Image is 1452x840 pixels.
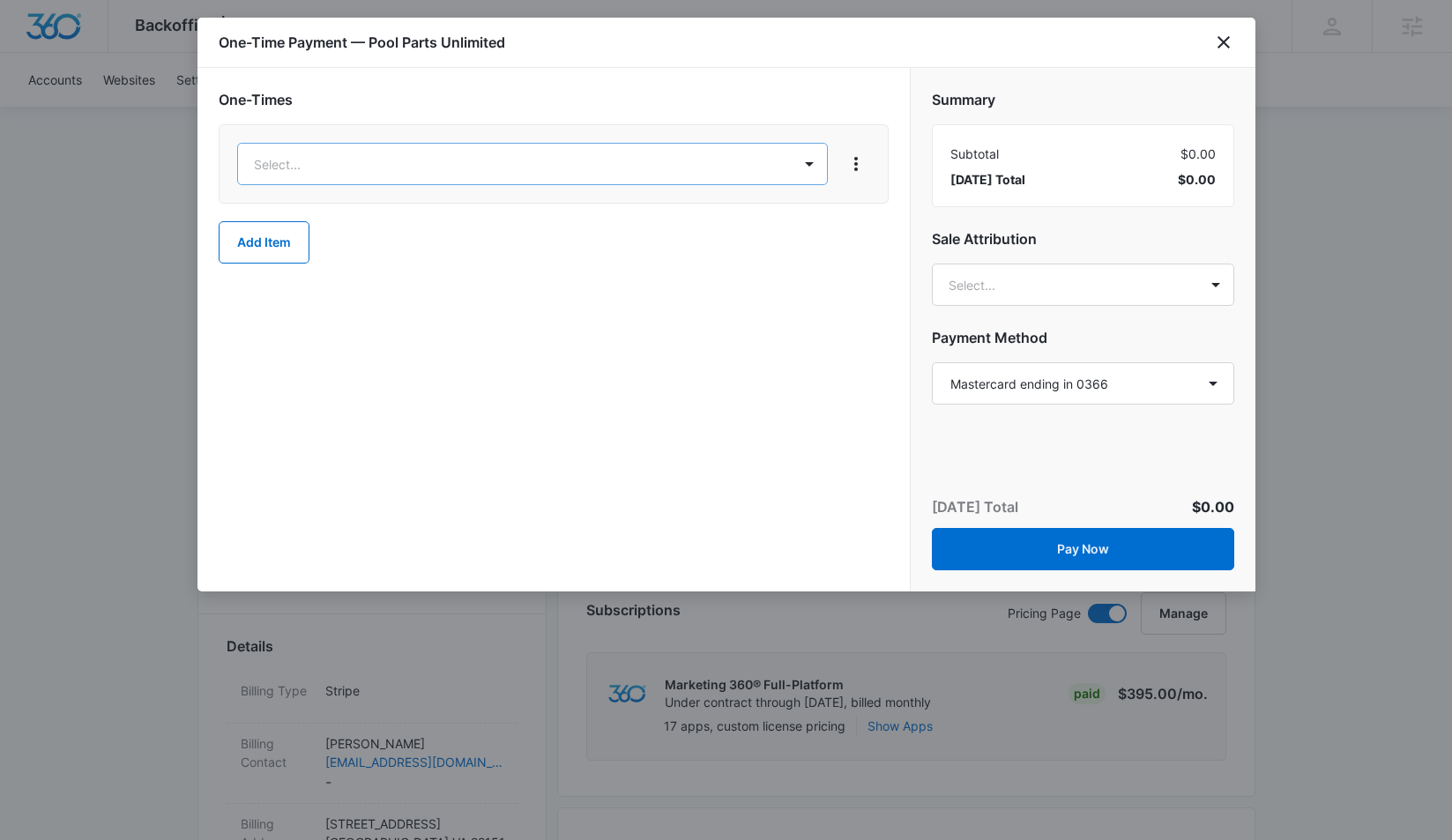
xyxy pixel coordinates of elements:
h1: One-Time Payment — Pool Parts Unlimited [219,32,505,53]
button: Pay Now [932,528,1234,570]
h2: Sale Attribution [932,228,1234,249]
span: $0.00 [1178,170,1216,189]
h2: Summary [932,89,1234,110]
h2: One-Times [219,89,889,110]
div: $0.00 [950,145,1216,163]
h2: Payment Method [932,327,1234,348]
button: View More [842,150,870,178]
p: [DATE] Total [932,496,1018,517]
span: $0.00 [1192,498,1234,516]
button: close [1213,32,1234,53]
span: Subtotal [950,145,999,163]
span: [DATE] Total [950,170,1025,189]
button: Add Item [219,221,309,264]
